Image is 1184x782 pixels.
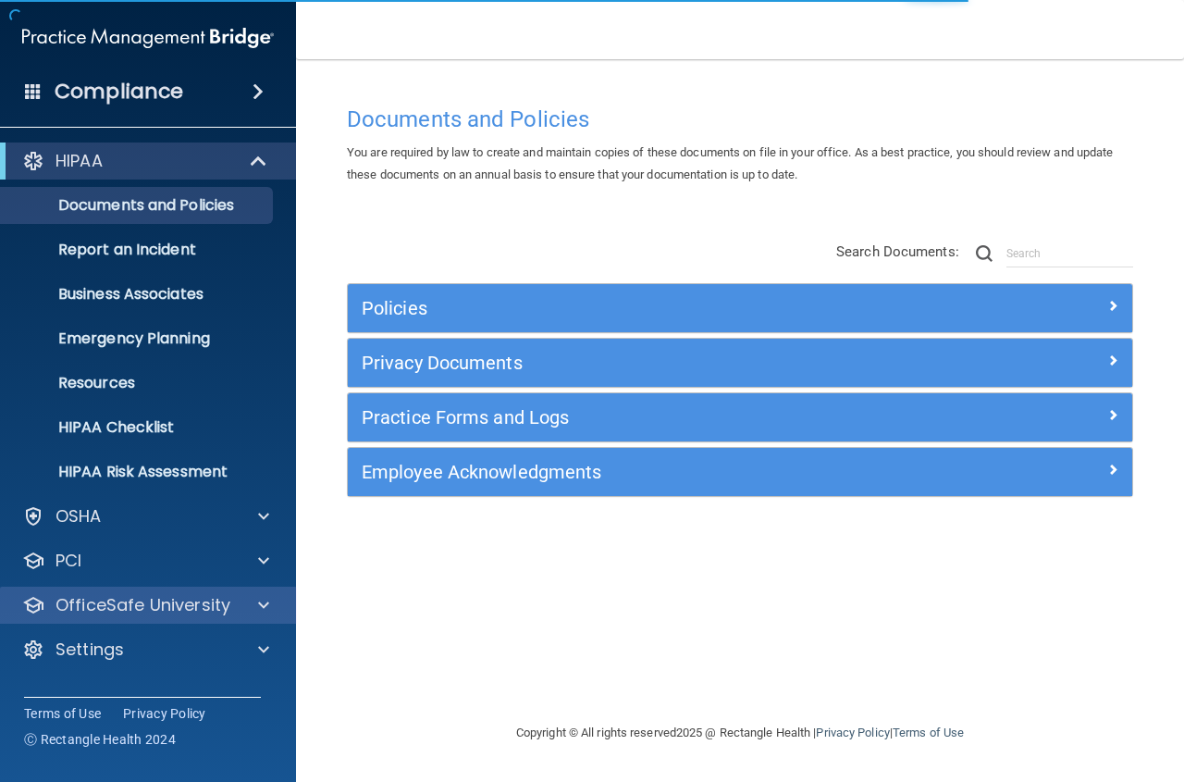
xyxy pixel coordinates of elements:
p: Report an Incident [12,241,265,259]
span: You are required by law to create and maintain copies of these documents on file in your office. ... [347,145,1114,181]
a: Policies [362,293,1118,323]
a: Settings [22,639,269,661]
a: Terms of Use [24,704,101,723]
p: HIPAA Risk Assessment [12,463,265,481]
img: PMB logo [22,19,274,56]
span: Search Documents: [836,243,959,260]
h4: Compliance [55,79,183,105]
p: Resources [12,374,265,392]
p: HIPAA Checklist [12,418,265,437]
a: Privacy Policy [816,726,889,739]
a: HIPAA [22,150,268,172]
p: Documents and Policies [12,196,265,215]
a: Practice Forms and Logs [362,403,1118,432]
p: PCI [55,550,81,572]
img: ic-search.3b580494.png [976,245,993,262]
a: Employee Acknowledgments [362,457,1118,487]
a: Privacy Documents [362,348,1118,378]
h5: Practice Forms and Logs [362,407,922,428]
a: OfficeSafe University [22,594,269,616]
p: Business Associates [12,285,265,304]
a: OSHA [22,505,269,528]
p: HIPAA [55,150,103,172]
h5: Policies [362,298,922,318]
p: Emergency Planning [12,329,265,348]
a: Privacy Policy [123,704,206,723]
h5: Privacy Documents [362,353,922,373]
a: PCI [22,550,269,572]
p: Settings [55,639,124,661]
h5: Employee Acknowledgments [362,462,922,482]
p: OSHA [55,505,102,528]
span: Ⓒ Rectangle Health 2024 [24,730,176,749]
a: Terms of Use [893,726,964,739]
input: Search [1006,240,1133,267]
p: OfficeSafe University [55,594,230,616]
h4: Documents and Policies [347,107,1133,131]
div: Copyright © All rights reserved 2025 @ Rectangle Health | | [402,703,1078,763]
